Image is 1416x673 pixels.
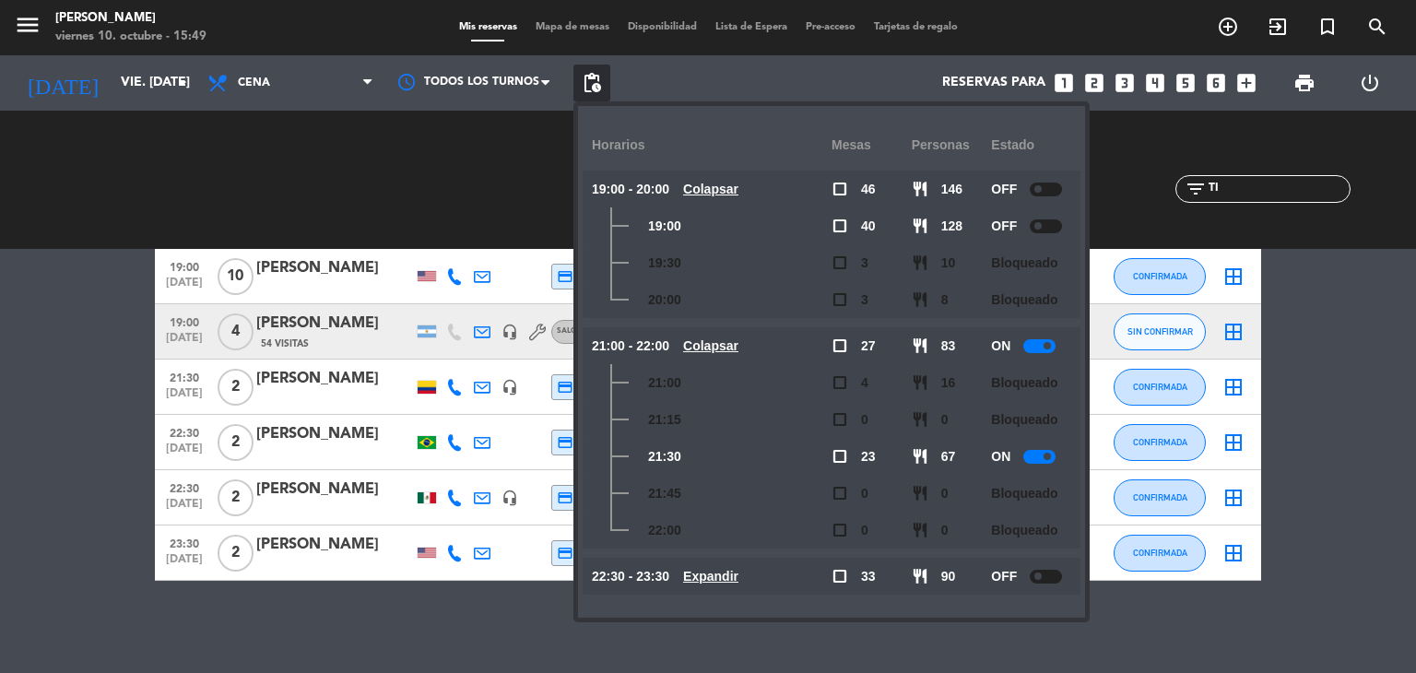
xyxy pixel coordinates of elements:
span: Cena [238,77,270,89]
button: menu [14,11,41,45]
i: search [1366,16,1388,38]
u: Expandir [683,569,738,584]
span: 16 [941,372,956,394]
span: 19:30 [648,253,681,274]
span: print [1293,72,1316,94]
i: credit_card [557,268,573,285]
div: personas [912,120,992,171]
span: 0 [861,409,868,431]
span: 21:15 [648,409,681,431]
span: 3 [861,289,868,311]
i: border_all [1222,321,1245,343]
span: OFF [991,566,1017,587]
button: SIN CONFIRMAR [1114,313,1206,350]
span: 22:30 [161,421,207,443]
span: visa * 8208 [557,268,617,285]
span: 90 [941,566,956,587]
span: 23 [861,446,876,467]
div: [PERSON_NAME] [256,256,413,280]
span: restaurant [912,181,928,197]
button: CONFIRMADA [1114,424,1206,461]
span: OFF [991,216,1017,237]
i: credit_card [557,490,573,506]
span: check_box_outline_blank [832,568,848,584]
span: 2 [218,535,254,572]
div: LOG OUT [1337,55,1402,111]
span: 146 [941,179,962,200]
span: 23:30 [161,532,207,553]
span: check_box_outline_blank [832,254,848,271]
span: 67 [941,446,956,467]
span: Bloqueado [991,253,1057,274]
u: Colapsar [683,338,738,353]
i: border_all [1222,542,1245,564]
span: 4 [218,313,254,350]
span: check_box_outline_blank [832,522,848,538]
span: OFF [991,179,1017,200]
span: Disponibilidad [619,22,706,32]
span: check_box_outline_blank [832,448,848,465]
div: [PERSON_NAME] [55,9,206,28]
i: exit_to_app [1267,16,1289,38]
i: credit_card [557,379,573,396]
span: 3 [861,253,868,274]
span: check_box_outline_blank [832,337,848,354]
span: [DATE] [161,277,207,298]
span: CONFIRMADA [1133,382,1187,392]
span: 22:00 [648,520,681,541]
span: 21:30 [161,366,207,387]
span: [DATE] [161,443,207,464]
span: 40 [861,216,876,237]
i: arrow_drop_down [171,72,194,94]
span: 128 [941,216,962,237]
i: turned_in_not [1316,16,1339,38]
i: headset_mic [501,490,518,506]
i: add_box [1234,71,1258,95]
span: Bloqueado [991,520,1057,541]
span: 54 Visitas [261,336,309,351]
i: looks_4 [1143,71,1167,95]
span: 21:00 [648,372,681,394]
span: restaurant [912,374,928,391]
span: 0 [941,483,949,504]
span: 2 [218,424,254,461]
span: 21:00 - 22:00 [592,336,669,357]
span: Bloqueado [991,372,1057,394]
span: 20:00 [648,289,681,311]
i: border_all [1222,431,1245,454]
span: [DATE] [161,332,207,353]
i: looks_two [1082,71,1106,95]
input: Filtrar por nombre... [1207,179,1350,199]
span: 10 [218,258,254,295]
button: CONFIRMADA [1114,258,1206,295]
span: restaurant [912,568,928,584]
span: 46 [861,179,876,200]
div: [PERSON_NAME] [256,533,413,557]
span: CONFIRMADA [1133,492,1187,502]
i: looks_5 [1174,71,1198,95]
div: Estado [991,120,1071,171]
span: master * 7771 [557,490,631,506]
div: [PERSON_NAME] [256,422,413,446]
span: restaurant [912,448,928,465]
span: check_box_outline_blank [832,485,848,502]
span: check_box_outline_blank [832,374,848,391]
span: 21:45 [648,483,681,504]
span: check_box_outline_blank [832,291,848,308]
span: restaurant [912,411,928,428]
span: Bloqueado [991,483,1057,504]
span: 22:30 [161,477,207,498]
span: 19:00 [648,216,681,237]
span: Reservas para [942,76,1045,90]
span: 4 [861,372,868,394]
span: 0 [861,520,868,541]
i: border_all [1222,266,1245,288]
span: restaurant [912,291,928,308]
span: restaurant [912,522,928,538]
i: add_circle_outline [1217,16,1239,38]
span: ON [991,336,1010,357]
span: [DATE] [161,553,207,574]
span: 22:30 - 23:30 [592,566,669,587]
span: 19:00 - 20:00 [592,179,669,200]
span: check_box_outline_blank [832,411,848,428]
